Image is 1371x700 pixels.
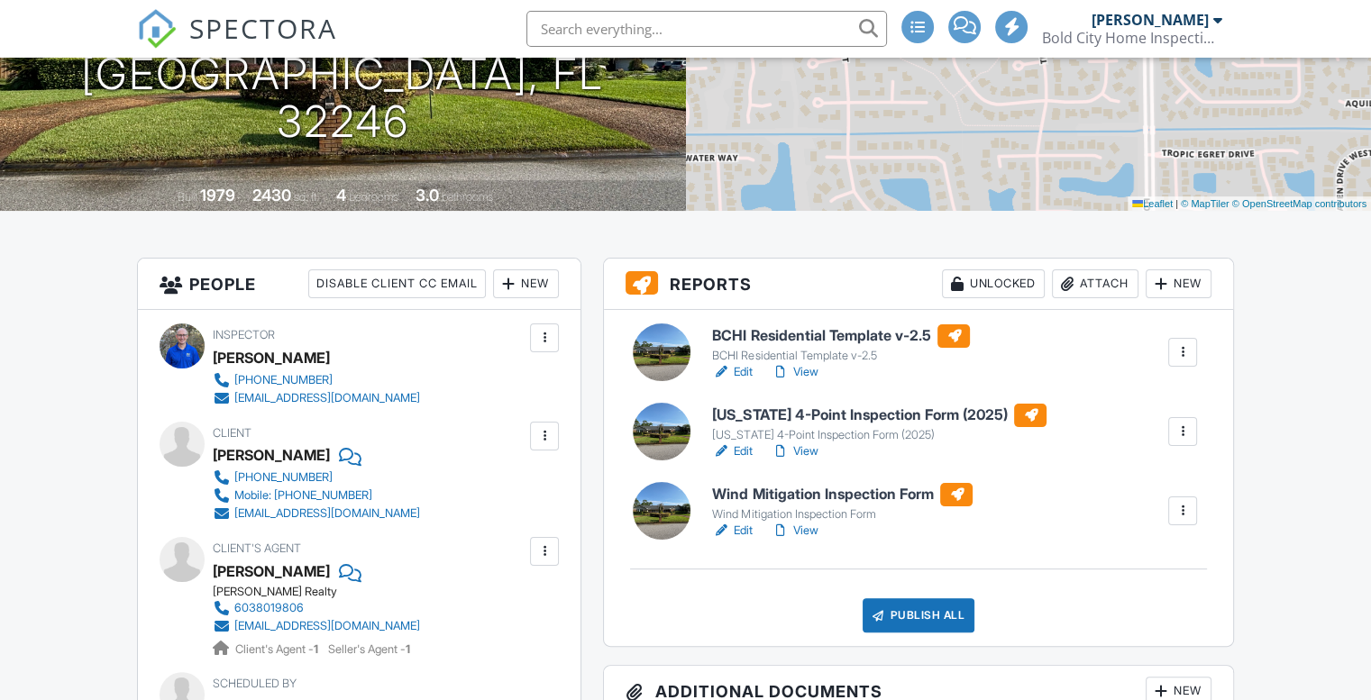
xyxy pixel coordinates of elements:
[213,585,434,599] div: [PERSON_NAME] Realty
[213,599,420,617] a: 6038019806
[442,190,493,204] span: bathrooms
[1181,198,1229,209] a: © MapTiler
[252,186,291,205] div: 2430
[1146,269,1211,298] div: New
[213,486,420,505] a: Mobile: [PHONE_NUMBER]
[213,468,420,486] a: [PHONE_NUMBER]
[213,389,420,407] a: [EMAIL_ADDRESS][DOMAIN_NAME]
[213,328,275,341] span: Inspector
[178,190,197,204] span: Built
[1052,269,1138,298] div: Attach
[1232,198,1366,209] a: © OpenStreetMap contributors
[213,617,420,635] a: [EMAIL_ADDRESS][DOMAIN_NAME]
[712,324,970,348] h6: BCHI Residential Template v-2.5
[137,9,177,49] img: The Best Home Inspection Software - Spectora
[712,363,753,381] a: Edit
[416,186,439,205] div: 3.0
[1092,11,1209,29] div: [PERSON_NAME]
[712,428,1047,442] div: [US_STATE] 4-Point Inspection Form (2025)
[213,371,420,389] a: [PHONE_NUMBER]
[29,3,657,145] h1: 13049 Yaupon Pl [GEOGRAPHIC_DATA], FL 32246
[712,349,970,363] div: BCHI Residential Template v-2.5
[213,441,330,468] div: [PERSON_NAME]
[406,642,410,656] strong: 1
[189,9,337,47] span: SPECTORA
[213,426,251,440] span: Client
[771,522,818,540] a: View
[213,541,301,555] span: Client's Agent
[138,259,580,310] h3: People
[493,269,559,298] div: New
[200,186,235,205] div: 1979
[712,404,1047,443] a: [US_STATE] 4-Point Inspection Form (2025) [US_STATE] 4-Point Inspection Form (2025)
[712,442,753,460] a: Edit
[235,642,321,656] span: Client's Agent -
[234,506,420,521] div: [EMAIL_ADDRESS][DOMAIN_NAME]
[712,507,973,522] div: Wind Mitigation Inspection Form
[308,269,486,298] div: Disable Client CC Email
[213,505,420,523] a: [EMAIL_ADDRESS][DOMAIN_NAME]
[336,186,346,205] div: 4
[328,642,410,656] span: Seller's Agent -
[526,11,887,47] input: Search everything...
[349,190,398,204] span: bedrooms
[234,601,304,615] div: 6038019806
[213,677,297,690] span: Scheduled By
[314,642,318,656] strong: 1
[294,190,319,204] span: sq. ft.
[1132,198,1173,209] a: Leaflet
[1175,198,1178,209] span: |
[712,483,973,506] h6: Wind Mitigation Inspection Form
[137,24,337,62] a: SPECTORA
[1042,29,1222,47] div: Bold City Home Inspections
[234,391,420,405] div: [EMAIL_ADDRESS][DOMAIN_NAME]
[712,483,973,523] a: Wind Mitigation Inspection Form Wind Mitigation Inspection Form
[213,558,330,585] div: [PERSON_NAME]
[213,344,330,371] div: [PERSON_NAME]
[712,324,970,364] a: BCHI Residential Template v-2.5 BCHI Residential Template v-2.5
[771,442,818,460] a: View
[863,598,975,632] div: Publish All
[712,404,1047,427] h6: [US_STATE] 4-Point Inspection Form (2025)
[712,522,753,540] a: Edit
[234,488,372,503] div: Mobile: [PHONE_NUMBER]
[234,373,333,387] div: [PHONE_NUMBER]
[234,470,333,485] div: [PHONE_NUMBER]
[942,269,1045,298] div: Unlocked
[604,259,1233,310] h3: Reports
[771,363,818,381] a: View
[234,619,420,633] div: [EMAIL_ADDRESS][DOMAIN_NAME]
